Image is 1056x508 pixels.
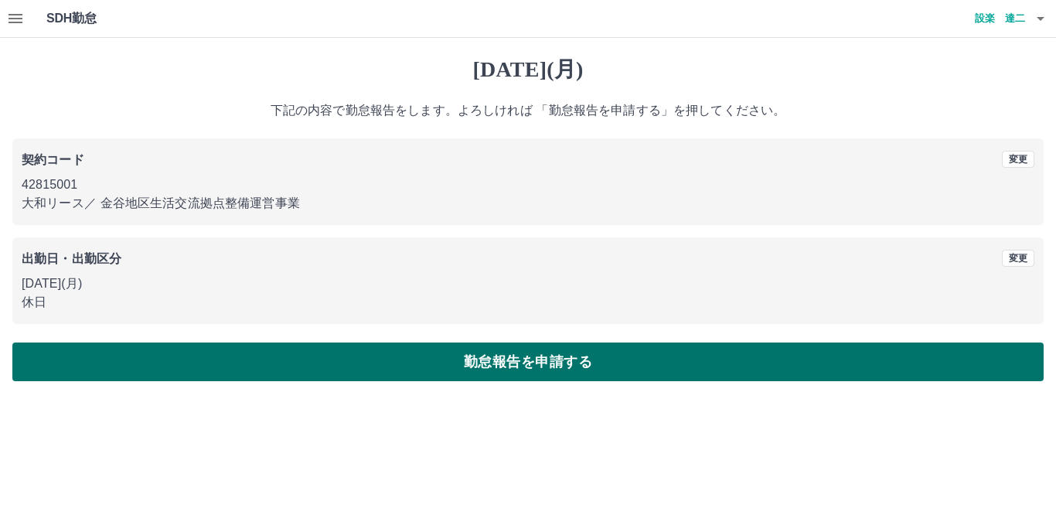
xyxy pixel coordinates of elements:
button: 変更 [1002,151,1034,168]
p: 休日 [22,293,1034,312]
button: 勤怠報告を申請する [12,343,1044,381]
p: 下記の内容で勤怠報告をします。よろしければ 「勤怠報告を申請する」を押してください。 [12,101,1044,120]
p: 42815001 [22,176,1034,194]
h1: [DATE](月) [12,56,1044,83]
p: 大和リース ／ 金谷地区生活交流拠点整備運営事業 [22,194,1034,213]
b: 契約コード [22,153,84,166]
button: 変更 [1002,250,1034,267]
b: 出勤日・出勤区分 [22,252,121,265]
p: [DATE](月) [22,274,1034,293]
